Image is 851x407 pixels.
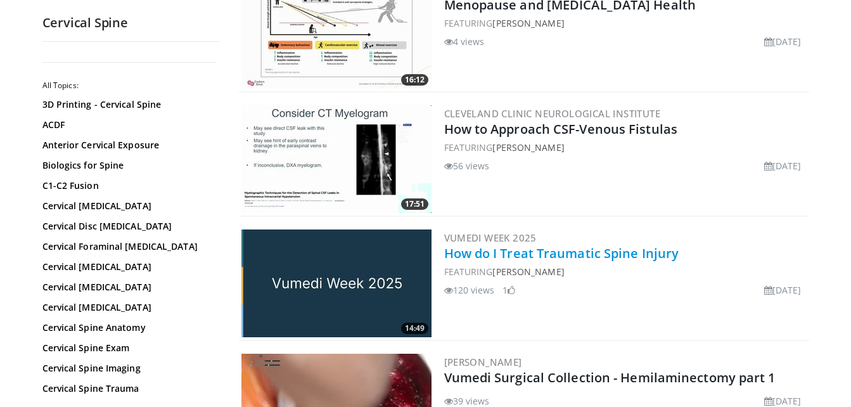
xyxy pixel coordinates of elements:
a: ACDF [42,119,214,131]
li: 1 [502,283,515,297]
a: Cervical [MEDICAL_DATA] [42,200,214,212]
a: [PERSON_NAME] [492,266,564,278]
a: [PERSON_NAME] [444,356,522,368]
a: How to Approach CSF-Venous Fistulas [444,120,678,138]
img: c3b4c2ee-c3ef-47ed-868e-16e9388a70e5.300x170_q85_crop-smart_upscale.jpg [241,105,432,213]
a: Anterior Cervical Exposure [42,139,214,152]
li: 4 views [444,35,485,48]
h2: Cervical Spine [42,15,220,31]
div: FEATURING [444,265,807,278]
a: [PERSON_NAME] [492,141,564,153]
li: 120 views [444,283,495,297]
a: [PERSON_NAME] [492,17,564,29]
a: Cervical Disc [MEDICAL_DATA] [42,220,214,233]
li: [DATE] [764,283,802,297]
img: 3e85b021-d371-4c6c-86b2-5d891279e1ed.jpg.300x170_q85_crop-smart_upscale.jpg [241,229,432,337]
div: FEATURING [444,16,807,30]
h2: All Topics: [42,81,217,91]
a: Cervical [MEDICAL_DATA] [42,281,214,294]
a: Biologics for Spine [42,159,214,172]
li: [DATE] [764,35,802,48]
a: 3D Printing - Cervical Spine [42,98,214,111]
a: Cervical [MEDICAL_DATA] [42,301,214,314]
a: 14:49 [241,229,432,337]
a: Cervical Spine Imaging [42,362,214,375]
a: Cervical [MEDICAL_DATA] [42,261,214,273]
span: 14:49 [401,323,428,334]
a: Cervical Spine Exam [42,342,214,354]
a: Cervical Foraminal [MEDICAL_DATA] [42,240,214,253]
a: C1-C2 Fusion [42,179,214,192]
li: [DATE] [764,159,802,172]
a: Cleveland Clinic Neurological Institute [444,107,661,120]
span: 16:12 [401,74,428,86]
a: Cervical Spine Anatomy [42,321,214,334]
span: 17:51 [401,198,428,210]
a: Vumedi Surgical Collection - Hemilaminectomy part 1 [444,369,776,386]
li: 56 views [444,159,490,172]
a: Cervical Spine Trauma [42,382,214,395]
div: FEATURING [444,141,807,154]
a: Vumedi Week 2025 [444,231,537,244]
a: How do I Treat Traumatic Spine Injury [444,245,679,262]
a: 17:51 [241,105,432,213]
